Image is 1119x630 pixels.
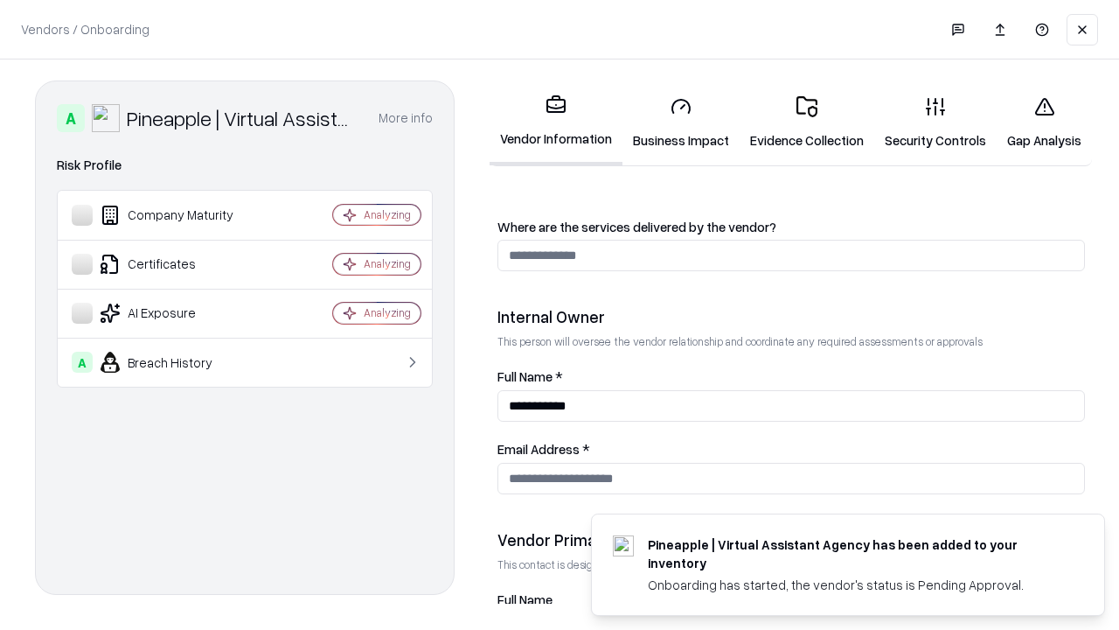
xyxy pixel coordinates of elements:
p: Vendors / Onboarding [21,20,149,38]
div: Analyzing [364,256,411,271]
a: Evidence Collection [740,82,874,164]
div: A [72,352,93,373]
div: Onboarding has started, the vendor's status is Pending Approval. [648,576,1062,594]
div: Pineapple | Virtual Assistant Agency [127,104,358,132]
a: Gap Analysis [997,82,1092,164]
img: Pineapple | Virtual Assistant Agency [92,104,120,132]
div: A [57,104,85,132]
label: Full Name [497,593,1085,606]
a: Business Impact [622,82,740,164]
div: Vendor Primary Contact [497,529,1085,550]
div: Internal Owner [497,306,1085,327]
label: Full Name * [497,370,1085,383]
a: Vendor Information [490,80,622,165]
div: Pineapple | Virtual Assistant Agency has been added to your inventory [648,535,1062,572]
div: AI Exposure [72,303,281,324]
div: Risk Profile [57,155,433,176]
label: Where are the services delivered by the vendor? [497,220,1085,234]
div: Analyzing [364,207,411,222]
p: This person will oversee the vendor relationship and coordinate any required assessments or appro... [497,334,1085,349]
div: Certificates [72,254,281,275]
p: This contact is designated to receive the assessment request from Shift [497,557,1085,572]
label: Email Address * [497,443,1085,456]
button: More info [379,102,433,134]
div: Company Maturity [72,205,281,226]
div: Breach History [72,352,281,373]
a: Security Controls [874,82,997,164]
img: trypineapple.com [613,535,634,556]
div: Analyzing [364,305,411,320]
